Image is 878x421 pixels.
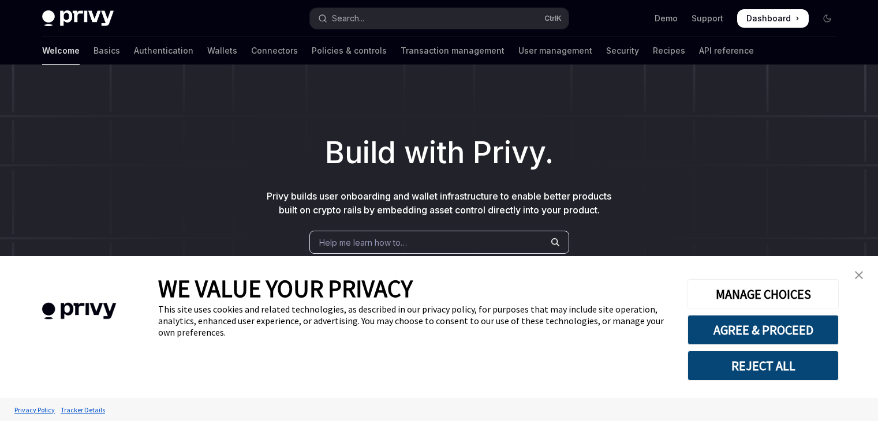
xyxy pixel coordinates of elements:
[17,286,141,336] img: company logo
[401,37,505,65] a: Transaction management
[688,315,839,345] button: AGREE & PROCEED
[312,37,387,65] a: Policies & controls
[688,351,839,381] button: REJECT ALL
[18,130,860,175] h1: Build with Privy.
[818,9,836,28] button: Toggle dark mode
[746,13,791,24] span: Dashboard
[606,37,639,65] a: Security
[332,12,364,25] div: Search...
[58,400,108,420] a: Tracker Details
[737,9,809,28] a: Dashboard
[134,37,193,65] a: Authentication
[158,273,413,303] span: WE VALUE YOUR PRIVACY
[855,271,863,279] img: close banner
[42,37,80,65] a: Welcome
[310,8,569,29] button: Open search
[207,37,237,65] a: Wallets
[653,37,685,65] a: Recipes
[699,37,754,65] a: API reference
[655,13,678,24] a: Demo
[544,14,562,23] span: Ctrl K
[267,190,611,216] span: Privy builds user onboarding and wallet infrastructure to enable better products built on crypto ...
[94,37,120,65] a: Basics
[688,279,839,309] button: MANAGE CHOICES
[12,400,58,420] a: Privacy Policy
[518,37,592,65] a: User management
[692,13,723,24] a: Support
[847,264,870,287] a: close banner
[251,37,298,65] a: Connectors
[158,303,670,338] div: This site uses cookies and related technologies, as described in our privacy policy, for purposes...
[42,10,114,27] img: dark logo
[319,236,407,249] span: Help me learn how to…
